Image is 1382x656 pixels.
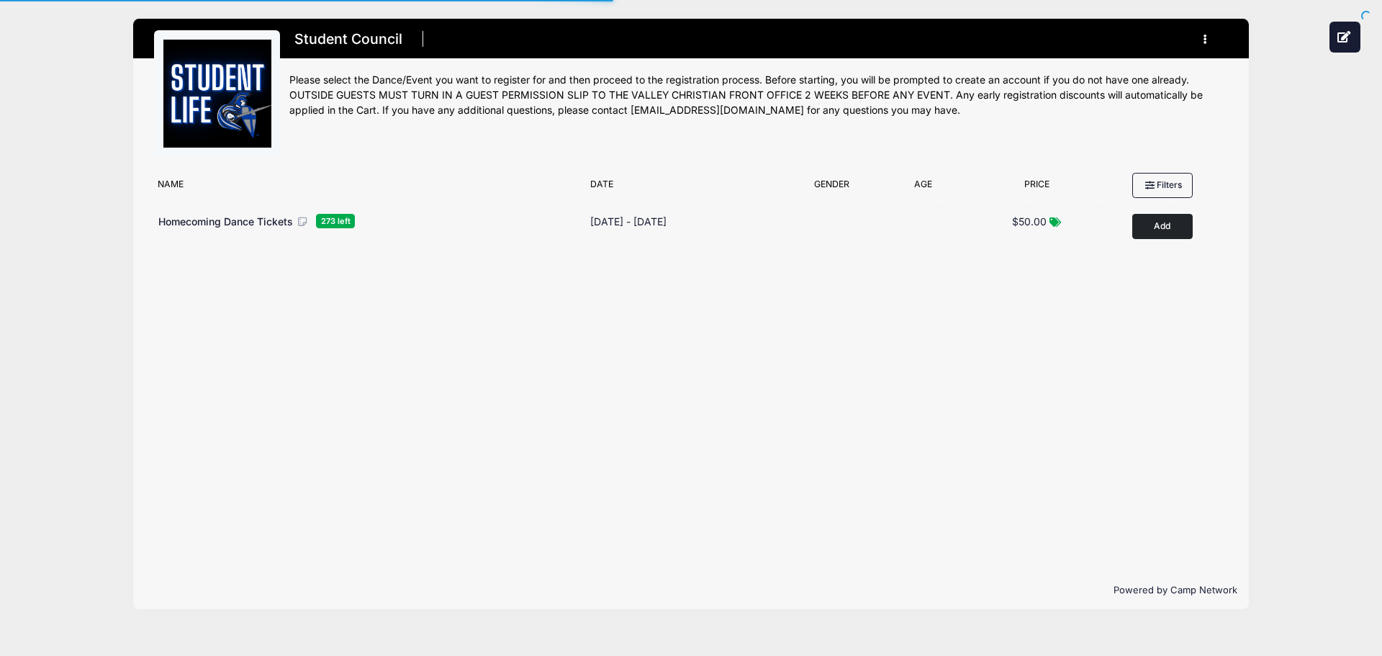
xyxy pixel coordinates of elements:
[163,40,271,148] img: logo
[289,73,1228,118] div: Please select the Dance/Event you want to register for and then proceed to the registration proce...
[1132,173,1193,197] button: Filters
[289,27,407,52] h1: Student Council
[590,214,667,229] div: [DATE] - [DATE]
[145,583,1237,598] p: Powered by Camp Network
[316,214,355,228] span: 273 left
[788,178,875,198] div: Gender
[158,215,293,228] span: Homecoming Dance Tickets
[150,178,582,198] div: Name
[972,178,1101,198] div: Price
[875,178,972,198] div: Age
[1132,214,1193,239] button: Add
[583,178,788,198] div: Date
[1012,215,1047,228] span: $50.00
